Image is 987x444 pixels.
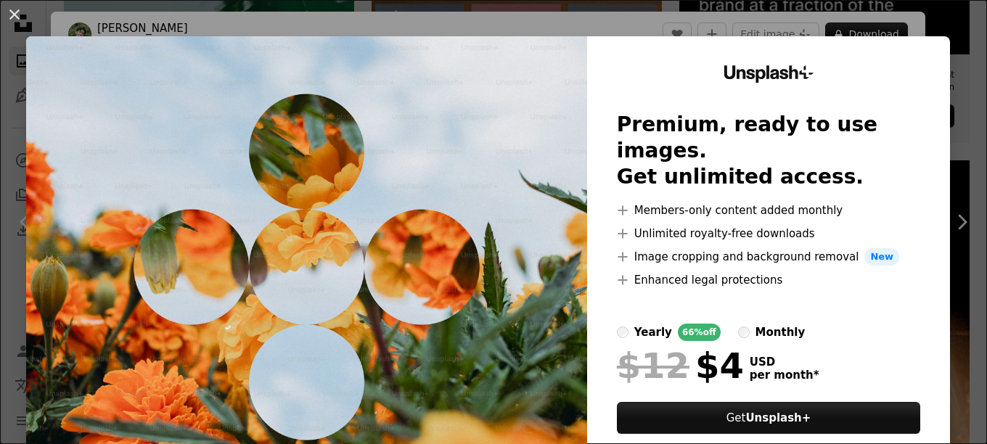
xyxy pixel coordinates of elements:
span: per month * [750,369,819,382]
strong: Unsplash+ [745,411,811,424]
li: Enhanced legal protections [617,271,920,289]
div: yearly [634,324,672,341]
span: USD [750,355,819,369]
div: 66% off [678,324,721,341]
li: Members-only content added monthly [617,202,920,219]
input: yearly66%off [617,326,628,338]
span: $12 [617,347,689,385]
li: Image cropping and background removal [617,248,920,266]
div: $4 [617,347,744,385]
div: monthly [755,324,806,341]
input: monthly [738,326,750,338]
li: Unlimited royalty-free downloads [617,225,920,242]
span: New [864,248,899,266]
h2: Premium, ready to use images. Get unlimited access. [617,112,920,190]
button: GetUnsplash+ [617,402,920,434]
